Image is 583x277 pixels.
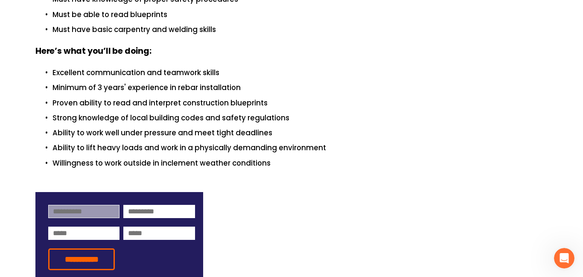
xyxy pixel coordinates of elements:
[52,82,548,93] p: Minimum of 3 years' experience in rebar installation
[52,127,548,139] p: Ability to work well under pressure and meet tight deadlines
[52,67,548,79] p: Excellent communication and teamwork skills
[52,24,548,35] p: Must have basic carpentry and welding skills
[52,157,548,169] p: Willingness to work outside in inclement weather conditions
[35,45,152,57] strong: Here’s what you’ll be doing:
[52,9,548,20] p: Must be able to read blueprints
[554,248,574,268] iframe: Intercom live chat
[52,112,548,124] p: Strong knowledge of local building codes and safety regulations
[52,142,548,154] p: Ability to lift heavy loads and work in a physically demanding environment
[52,97,548,109] p: Proven ability to read and interpret construction blueprints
